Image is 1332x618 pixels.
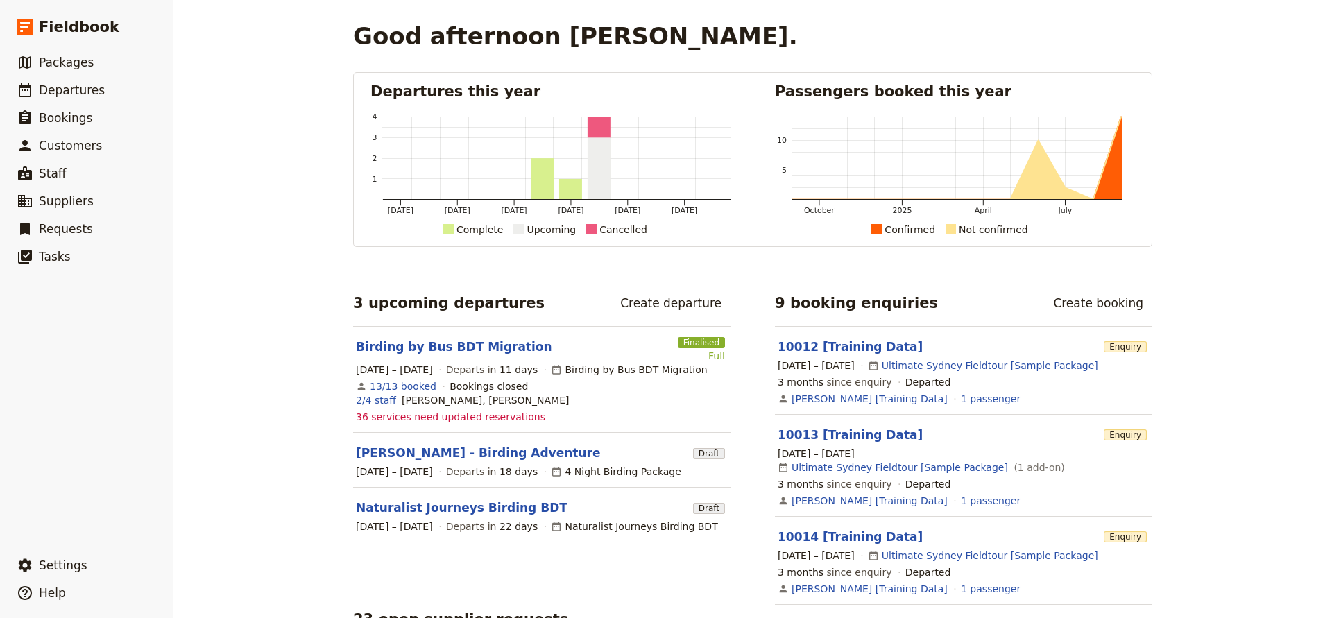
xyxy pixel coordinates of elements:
span: Departs in [446,520,538,533]
span: 36 services need updated reservations [356,410,545,424]
a: Birding by Bus BDT Migration [356,338,552,355]
span: [DATE] – [DATE] [778,549,855,563]
div: Full [678,349,725,363]
span: Help [39,586,66,600]
span: since enquiry [778,375,892,389]
tspan: October [804,206,835,215]
a: Ultimate Sydney Fieldtour [Sample Package] [792,461,1008,474]
a: Naturalist Journeys Birding BDT [356,499,567,516]
span: 3 months [778,377,823,388]
span: Departs in [446,465,538,479]
div: Birding by Bus BDT Migration [551,363,707,377]
div: Departed [905,477,951,491]
div: Confirmed [885,221,935,238]
span: Requests [39,222,93,236]
span: Enquiry [1104,429,1147,440]
tspan: 3 [373,133,377,142]
a: [PERSON_NAME] [Training Data] [792,392,948,406]
span: Draft [693,503,725,514]
div: Not confirmed [959,221,1028,238]
a: 2/4 staff [356,393,396,407]
span: Bookings [39,111,92,125]
div: Departed [905,565,951,579]
a: 10012 [Training Data] [778,340,923,354]
span: [DATE] – [DATE] [356,465,433,479]
span: 18 days [499,466,538,477]
tspan: [DATE] [672,206,697,215]
span: Draft [693,448,725,459]
a: 10014 [Training Data] [778,530,923,544]
span: Enquiry [1104,341,1147,352]
tspan: 2 [373,154,377,163]
span: Fieldbook [39,17,119,37]
span: Finalised [678,337,725,348]
tspan: 2025 [892,206,912,215]
span: Tasks [39,250,71,264]
h2: Passengers booked this year [775,81,1135,102]
a: 10013 [Training Data] [778,428,923,442]
span: 22 days [499,521,538,532]
a: View the passengers for this booking [961,494,1021,508]
a: View the passengers for this booking [961,392,1021,406]
tspan: 1 [373,175,377,184]
div: Cancelled [599,221,647,238]
span: Departs in [446,363,538,377]
span: Staff [39,166,67,180]
tspan: 10 [777,136,787,145]
a: [PERSON_NAME] [Training Data] [792,582,948,596]
tspan: [DATE] [502,206,527,215]
tspan: [DATE] [558,206,583,215]
span: [DATE] – [DATE] [778,447,855,461]
span: Enquiry [1104,531,1147,542]
a: View the bookings for this departure [370,379,436,393]
span: Packages [39,55,94,69]
span: [DATE] – [DATE] [356,520,433,533]
tspan: [DATE] [615,206,640,215]
a: Ultimate Sydney Fieldtour [Sample Package] [882,549,1098,563]
div: Upcoming [527,221,576,238]
div: Departed [905,375,951,389]
span: Customers [39,139,102,153]
span: ( 1 add-on ) [1011,461,1065,474]
span: 3 months [778,567,823,578]
tspan: 5 [782,166,787,175]
h2: Departures this year [370,81,731,102]
a: [PERSON_NAME] - Birding Adventure [356,445,600,461]
a: [PERSON_NAME] [Training Data] [792,494,948,508]
div: Complete [456,221,503,238]
span: 3 months [778,479,823,490]
span: [DATE] – [DATE] [778,359,855,372]
h1: Good afternoon [PERSON_NAME]. [353,22,798,50]
div: Naturalist Journeys Birding BDT [551,520,717,533]
tspan: July [1058,206,1073,215]
span: [DATE] – [DATE] [356,363,433,377]
tspan: [DATE] [445,206,470,215]
div: Bookings closed [450,379,528,393]
tspan: [DATE] [388,206,413,215]
tspan: April [975,206,992,215]
span: Settings [39,558,87,572]
span: Departures [39,83,105,97]
tspan: 4 [373,112,377,121]
div: 4 Night Birding Package [551,465,681,479]
a: Ultimate Sydney Fieldtour [Sample Package] [882,359,1098,372]
span: since enquiry [778,477,892,491]
a: Create departure [611,291,731,315]
span: 11 days [499,364,538,375]
span: Roger, Brenda [402,393,570,407]
a: View the passengers for this booking [961,582,1021,596]
h2: 9 booking enquiries [775,293,938,314]
h2: 3 upcoming departures [353,293,545,314]
a: Create booking [1044,291,1152,315]
span: Suppliers [39,194,94,208]
span: since enquiry [778,565,892,579]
